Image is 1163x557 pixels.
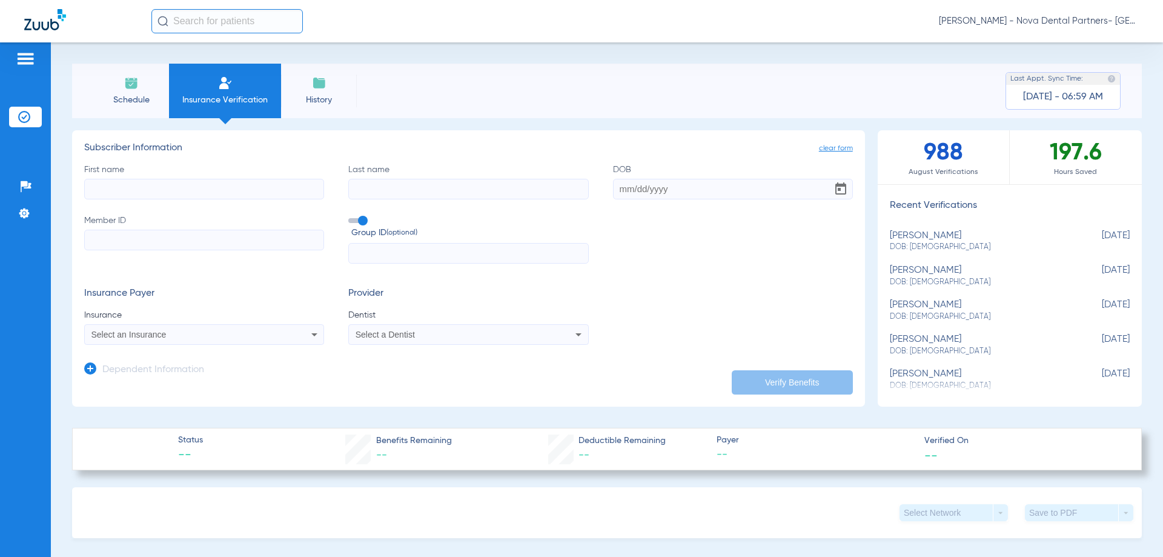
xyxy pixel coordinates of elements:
img: Zuub Logo [24,9,66,30]
div: [PERSON_NAME] [890,265,1069,287]
label: First name [84,164,324,199]
button: Verify Benefits [732,370,853,395]
input: First name [84,179,324,199]
span: Group ID [351,227,588,239]
span: Benefits Remaining [376,435,452,447]
label: Member ID [84,215,324,264]
h3: Dependent Information [102,364,204,376]
h3: Insurance Payer [84,288,324,300]
label: Last name [348,164,588,199]
span: DOB: [DEMOGRAPHIC_DATA] [890,312,1069,322]
span: -- [178,447,203,464]
div: [PERSON_NAME] [890,299,1069,322]
button: Open calendar [829,177,853,201]
span: Deductible Remaining [578,435,666,447]
span: Verified On [924,435,1122,447]
div: 197.6 [1010,130,1142,184]
h3: Provider [348,288,588,300]
span: Hours Saved [1010,166,1142,178]
span: [DATE] [1069,299,1130,322]
span: Payer [717,434,914,447]
span: Schedule [102,94,160,106]
span: Insurance Verification [178,94,272,106]
span: [DATE] [1069,334,1130,356]
span: [DATE] [1069,230,1130,253]
div: 988 [878,130,1010,184]
span: clear form [819,142,853,155]
span: -- [578,450,589,461]
img: History [312,76,326,90]
img: Search Icon [157,16,168,27]
span: [PERSON_NAME] - Nova Dental Partners- [GEOGRAPHIC_DATA] [939,15,1139,27]
span: August Verifications [878,166,1009,178]
span: Select an Insurance [91,330,167,339]
div: [PERSON_NAME] [890,230,1069,253]
div: [PERSON_NAME] [890,369,1069,391]
span: -- [376,450,387,461]
span: History [290,94,348,106]
input: Member ID [84,230,324,250]
span: DOB: [DEMOGRAPHIC_DATA] [890,277,1069,288]
span: DOB: [DEMOGRAPHIC_DATA] [890,242,1069,253]
span: -- [717,447,914,462]
span: [DATE] [1069,369,1130,391]
img: hamburger-icon [16,52,35,66]
img: Schedule [124,76,139,90]
input: Last name [348,179,588,199]
label: DOB [613,164,853,199]
span: Last Appt. Sync Time: [1010,73,1083,85]
div: [PERSON_NAME] [890,334,1069,356]
span: Dentist [348,309,588,321]
input: DOBOpen calendar [613,179,853,199]
span: Select a Dentist [356,330,415,339]
span: Insurance [84,309,324,321]
span: -- [924,449,938,461]
input: Search for patients [151,9,303,33]
span: DOB: [DEMOGRAPHIC_DATA] [890,346,1069,357]
small: (optional) [386,227,417,239]
img: Manual Insurance Verification [218,76,233,90]
span: [DATE] - 06:59 AM [1023,91,1103,103]
img: last sync help info [1107,75,1116,83]
span: [DATE] [1069,265,1130,287]
h3: Subscriber Information [84,142,853,155]
span: Status [178,434,203,447]
h3: Recent Verifications [878,200,1142,212]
